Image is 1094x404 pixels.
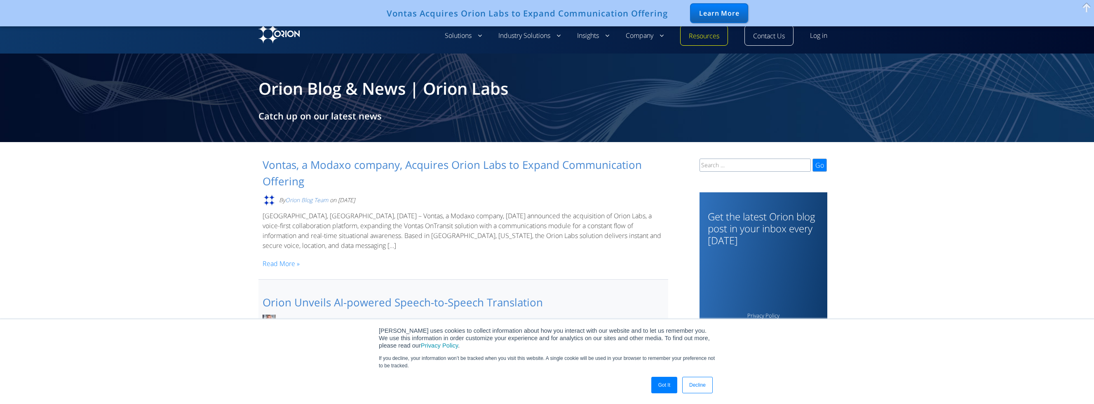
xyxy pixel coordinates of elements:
[812,159,827,172] input: Go
[285,317,329,325] a: [PERSON_NAME]
[626,31,664,41] a: Company
[651,377,677,393] a: Got It
[387,8,668,18] div: Vontas Acquires Orion Labs to Expand Communication Offering
[263,295,543,310] a: Orion Unveils AI-powered Speech-to-Speech Translation
[338,317,355,325] time: [DATE]
[708,210,819,246] h3: Get the latest Orion blog post in your inbox every [DATE]
[279,196,330,204] span: By
[263,211,664,250] p: [GEOGRAPHIC_DATA], [GEOGRAPHIC_DATA], [DATE] – Vontas, a Modaxo company, [DATE] announced the acq...
[263,194,276,207] img: Avatar photo
[330,317,337,325] span: on
[747,312,779,320] a: Privacy Policy
[810,31,827,41] a: Log in
[445,31,482,41] a: Solutions
[338,196,355,204] time: [DATE]
[258,111,836,121] p: Catch up on our latest news
[421,342,458,349] a: Privacy Policy
[263,259,300,269] a: Read More »
[708,256,819,311] iframe: Form 0
[379,355,715,369] p: If you decline, your information won’t be tracked when you visit this website. A single cookie wi...
[379,327,710,349] span: [PERSON_NAME] uses cookies to collect information about how you interact with our website and to ...
[753,31,785,41] a: Contact Us
[330,196,336,204] span: on
[577,31,609,41] a: Insights
[263,157,642,189] a: Vontas, a Modaxo company, Acquires Orion Labs to Expand Communication Offering
[258,24,300,43] img: Orion
[285,196,328,204] a: Orion Blog Team
[498,31,561,41] a: Industry Solutions
[689,31,719,41] a: Resources
[258,77,836,100] h1: Orion Blog & News | Orion Labs
[263,315,276,328] img: Avatar photo
[1053,364,1094,404] iframe: Chat Widget
[279,317,330,325] span: By
[690,3,748,23] div: Learn More
[682,377,713,393] a: Decline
